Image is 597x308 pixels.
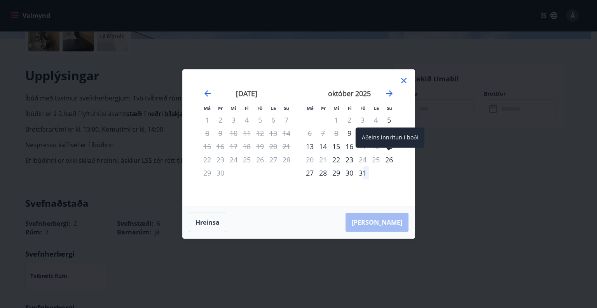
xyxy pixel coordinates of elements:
[343,153,356,166] div: 23
[240,113,253,127] td: Not available. fimmtudagur, 4. september 2025
[343,127,356,140] td: Choose fimmtudagur, 9. október 2025 as your check-in date. It’s available.
[369,153,382,166] td: Not available. laugardagur, 25. október 2025
[303,166,316,180] div: 27
[348,105,352,111] small: Fi
[303,127,316,140] td: Not available. mánudagur, 6. október 2025
[321,105,326,111] small: Þr
[201,140,214,153] td: Not available. mánudagur, 15. september 2025
[316,166,330,180] div: 28
[201,166,214,180] td: Not available. mánudagur, 29. september 2025
[253,127,267,140] td: Not available. föstudagur, 12. september 2025
[343,166,356,180] td: Choose fimmtudagur, 30. október 2025 as your check-in date. It’s available.
[303,140,316,153] td: Choose mánudagur, 13. október 2025 as your check-in date. It’s available.
[330,153,343,166] td: Choose miðvikudagur, 22. október 2025 as your check-in date. It’s available.
[356,153,369,166] td: Not available. föstudagur, 24. október 2025
[280,127,293,140] td: Not available. sunnudagur, 14. september 2025
[316,127,330,140] td: Not available. þriðjudagur, 7. október 2025
[343,153,356,166] td: Choose fimmtudagur, 23. október 2025 as your check-in date. It’s available.
[356,166,369,180] div: 31
[328,89,371,98] strong: október 2025
[369,113,382,127] td: Not available. laugardagur, 4. október 2025
[356,127,369,140] div: Aðeins útritun í boði
[356,166,369,180] td: Choose föstudagur, 31. október 2025 as your check-in date. It’s available.
[330,113,343,127] td: Not available. miðvikudagur, 1. október 2025
[316,140,330,153] td: Choose þriðjudagur, 14. október 2025 as your check-in date. It’s available.
[280,140,293,153] td: Not available. sunnudagur, 21. september 2025
[227,113,240,127] td: Not available. miðvikudagur, 3. september 2025
[343,140,356,153] td: Choose fimmtudagur, 16. október 2025 as your check-in date. It’s available.
[214,153,227,166] td: Not available. þriðjudagur, 23. september 2025
[253,113,267,127] td: Not available. föstudagur, 5. september 2025
[236,89,257,98] strong: [DATE]
[189,213,226,232] button: Hreinsa
[343,113,356,127] td: Not available. fimmtudagur, 2. október 2025
[267,113,280,127] td: Not available. laugardagur, 6. september 2025
[245,105,249,111] small: Fi
[360,105,365,111] small: Fö
[227,140,240,153] td: Not available. miðvikudagur, 17. september 2025
[356,113,369,127] td: Not available. föstudagur, 3. október 2025
[203,89,212,98] div: Move backward to switch to the previous month.
[218,105,223,111] small: Þr
[330,166,343,180] td: Choose miðvikudagur, 29. október 2025 as your check-in date. It’s available.
[316,153,330,166] td: Not available. þriðjudagur, 21. október 2025
[382,113,396,127] td: Choose sunnudagur, 5. október 2025 as your check-in date. It’s available.
[343,127,356,140] div: Aðeins innritun í boði
[385,89,394,98] div: Move forward to switch to the next month.
[382,127,396,140] td: Not available. sunnudagur, 12. október 2025
[303,166,316,180] td: Choose mánudagur, 27. október 2025 as your check-in date. It’s available.
[343,140,356,153] div: 16
[230,105,236,111] small: Mi
[303,127,316,140] div: Aðeins útritun í boði
[330,140,343,153] div: 15
[280,113,293,127] td: Not available. sunnudagur, 7. september 2025
[330,127,343,140] td: Not available. miðvikudagur, 8. október 2025
[214,127,227,140] td: Not available. þriðjudagur, 9. september 2025
[192,79,405,197] div: Calendar
[227,127,240,140] td: Not available. miðvikudagur, 10. september 2025
[257,105,262,111] small: Fö
[316,166,330,180] td: Choose þriðjudagur, 28. október 2025 as your check-in date. It’s available.
[214,166,227,180] td: Not available. þriðjudagur, 30. september 2025
[356,127,369,140] td: Not available. föstudagur, 10. október 2025
[374,105,379,111] small: La
[382,113,396,127] div: Aðeins innritun í boði
[356,127,424,148] div: Aðeins innritun í boði
[204,105,211,111] small: Má
[330,153,343,166] div: Aðeins innritun í boði
[201,127,214,140] td: Not available. mánudagur, 8. september 2025
[214,140,227,153] td: Not available. þriðjudagur, 16. september 2025
[240,153,253,166] td: Not available. fimmtudagur, 25. september 2025
[303,153,316,166] td: Not available. mánudagur, 20. október 2025
[316,140,330,153] div: 14
[330,140,343,153] td: Choose miðvikudagur, 15. október 2025 as your check-in date. It’s available.
[253,153,267,166] td: Not available. föstudagur, 26. september 2025
[303,153,316,166] div: Aðeins útritun í boði
[387,105,392,111] small: Su
[369,127,382,140] td: Not available. laugardagur, 11. október 2025
[333,105,339,111] small: Mi
[343,166,356,180] div: 30
[253,140,267,153] td: Not available. föstudagur, 19. september 2025
[382,153,396,166] td: Choose sunnudagur, 26. október 2025 as your check-in date. It’s available.
[201,113,214,127] td: Not available. mánudagur, 1. september 2025
[330,166,343,180] div: 29
[303,140,316,153] div: Aðeins innritun í boði
[271,105,276,111] small: La
[356,153,369,166] div: Aðeins útritun í boði
[382,153,396,166] div: Aðeins innritun í boði
[267,140,280,153] td: Not available. laugardagur, 20. september 2025
[240,140,253,153] td: Not available. fimmtudagur, 18. september 2025
[214,113,227,127] td: Not available. þriðjudagur, 2. september 2025
[280,153,293,166] td: Not available. sunnudagur, 28. september 2025
[240,127,253,140] td: Not available. fimmtudagur, 11. september 2025
[267,153,280,166] td: Not available. laugardagur, 27. september 2025
[267,127,280,140] td: Not available. laugardagur, 13. september 2025
[201,153,214,166] td: Not available. mánudagur, 22. september 2025
[227,153,240,166] td: Not available. miðvikudagur, 24. september 2025
[307,105,314,111] small: Má
[284,105,289,111] small: Su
